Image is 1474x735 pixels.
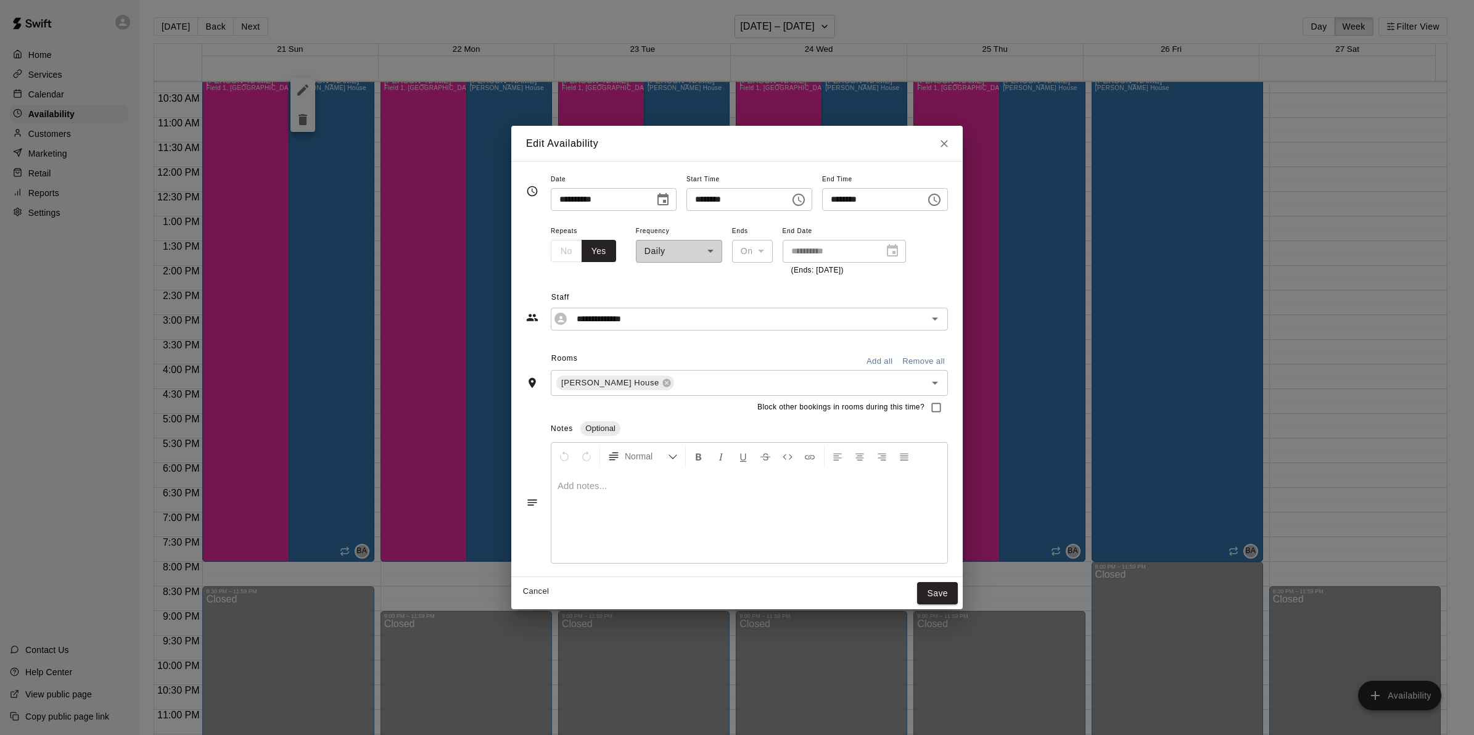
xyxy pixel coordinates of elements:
[526,136,598,152] h6: Edit Availability
[526,185,538,197] svg: Timing
[580,424,620,433] span: Optional
[757,401,924,414] span: Block other bookings in rooms during this time?
[582,240,616,263] button: Yes
[551,223,626,240] span: Repeats
[733,445,754,467] button: Format Underline
[556,376,674,390] div: [PERSON_NAME] House
[827,445,848,467] button: Left Align
[554,445,575,467] button: Undo
[551,288,948,308] span: Staff
[926,374,944,392] button: Open
[926,310,944,327] button: Open
[516,582,556,601] button: Cancel
[526,496,538,509] svg: Notes
[849,445,870,467] button: Center Align
[894,445,915,467] button: Justify Align
[755,445,776,467] button: Format Strikethrough
[636,223,722,240] span: Frequency
[603,445,683,467] button: Formatting Options
[625,450,668,462] span: Normal
[551,240,616,263] div: outlined button group
[822,171,948,188] span: End Time
[551,354,578,363] span: Rooms
[871,445,892,467] button: Right Align
[791,265,897,277] p: (Ends: [DATE])
[777,445,798,467] button: Insert Code
[732,223,773,240] span: Ends
[783,223,906,240] span: End Date
[933,133,955,155] button: Close
[917,582,958,605] button: Save
[686,171,812,188] span: Start Time
[526,377,538,389] svg: Rooms
[688,445,709,467] button: Format Bold
[710,445,731,467] button: Format Italics
[786,187,811,212] button: Choose time, selected time is 10:00 AM
[899,352,948,371] button: Remove all
[860,352,899,371] button: Add all
[576,445,597,467] button: Redo
[732,240,773,263] div: On
[922,187,947,212] button: Choose time, selected time is 8:00 PM
[551,424,573,433] span: Notes
[556,377,664,389] span: [PERSON_NAME] House
[551,171,677,188] span: Date
[799,445,820,467] button: Insert Link
[651,187,675,212] button: Choose date, selected date is Sep 21, 2025
[526,311,538,324] svg: Staff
